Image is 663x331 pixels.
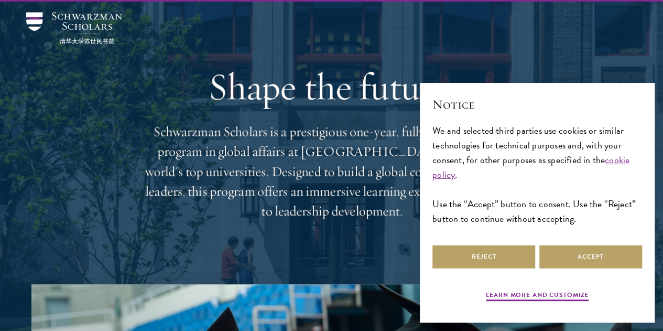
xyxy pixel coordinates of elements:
p: Schwarzman Scholars is a prestigious one-year, fully funded master’s program in global affairs at... [143,122,520,221]
h2: Notice [432,95,642,113]
img: Schwarzman Scholars [26,12,122,44]
div: We and selected third parties use cookies or similar technologies for technical purposes and, wit... [432,123,642,227]
h1: Shape the future. [143,65,520,109]
a: cookie policy [432,153,629,181]
button: Reject [432,245,535,269]
button: Accept [539,245,642,269]
button: Learn more and customize [486,290,589,303]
